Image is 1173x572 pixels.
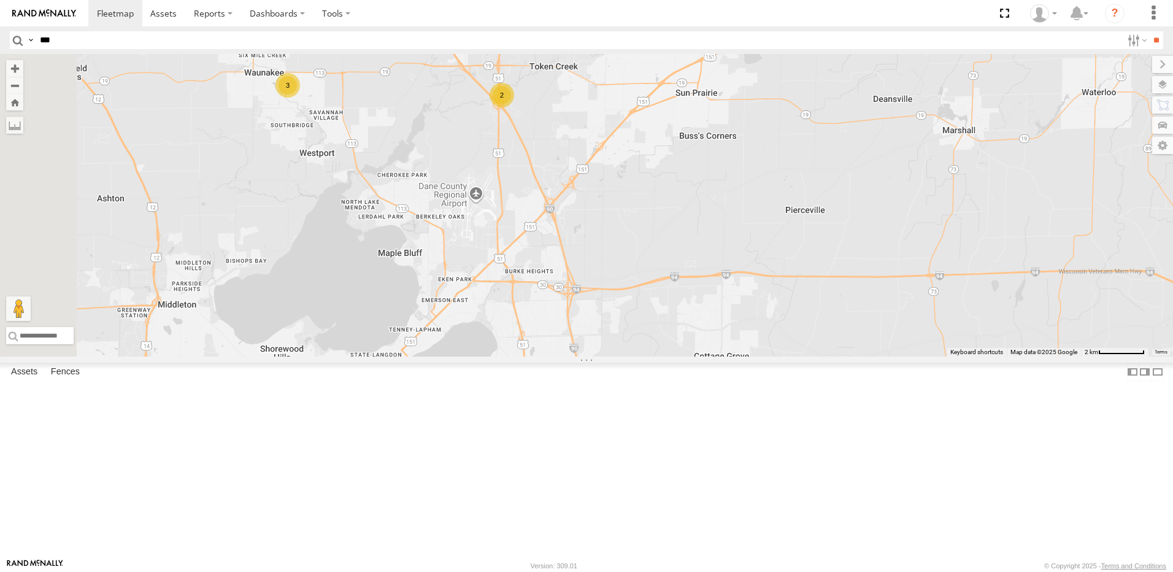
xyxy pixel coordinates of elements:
[12,9,76,18] img: rand-logo.svg
[1101,562,1166,570] a: Terms and Conditions
[1010,349,1077,355] span: Map data ©2025 Google
[950,348,1003,357] button: Keyboard shortcuts
[26,31,36,49] label: Search Query
[1044,562,1166,570] div: © Copyright 2025 -
[531,562,577,570] div: Version: 309.01
[490,83,514,107] div: 2
[1081,348,1148,357] button: Map scale: 2 km per 72 pixels
[6,60,23,77] button: Zoom in
[6,94,23,110] button: Zoom Home
[1105,4,1125,23] i: ?
[7,560,63,572] a: Visit our Website
[5,363,44,381] label: Assets
[6,296,31,321] button: Drag Pegman onto the map to open Street View
[1152,363,1164,381] label: Hide Summary Table
[6,77,23,94] button: Zoom out
[1026,4,1061,23] div: Eric Boock
[1155,350,1167,355] a: Terms (opens in new tab)
[1085,349,1098,355] span: 2 km
[1152,137,1173,154] label: Map Settings
[275,73,300,98] div: 3
[1126,363,1139,381] label: Dock Summary Table to the Left
[45,363,86,381] label: Fences
[1139,363,1151,381] label: Dock Summary Table to the Right
[1123,31,1149,49] label: Search Filter Options
[6,117,23,134] label: Measure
